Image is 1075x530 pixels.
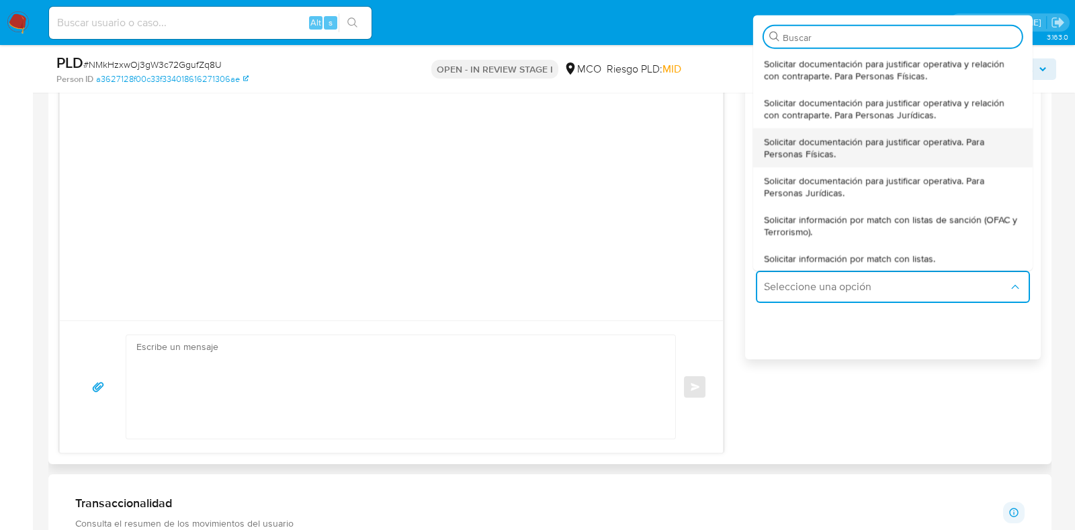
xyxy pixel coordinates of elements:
[339,13,366,32] button: search-icon
[310,16,321,29] span: Alt
[764,213,1022,237] span: Solicitar información por match con listas de sanción (OFAC y Terrorismo).
[764,174,1022,198] span: Solicitar documentación para justificar operativa. Para Personas Jurídicas.
[764,280,1008,294] span: Seleccione una opción
[49,14,372,32] input: Buscar usuario o caso...
[764,96,1022,120] span: Solicitar documentación para justificar operativa y relación con contraparte. Para Personas Juríd...
[1047,32,1068,42] span: 3.163.0
[764,252,935,264] span: Solicitar información por match con listas.
[83,58,222,71] span: # NMkHzxwOj3gW3c72GgufZq8U
[764,135,1022,159] span: Solicitar documentación para justificar operativa. Para Personas Físicas.
[783,31,1017,43] input: Buscar
[607,62,681,77] span: Riesgo PLD:
[56,52,83,73] b: PLD
[1051,15,1065,30] a: Salir
[764,57,1022,81] span: Solicitar documentación para justificar operativa y relación con contraparte. Para Personas Físicas.
[431,60,558,79] p: OPEN - IN REVIEW STAGE I
[564,62,601,77] div: MCO
[753,50,1033,270] ul: Solución
[756,271,1030,303] button: Seleccione una opción
[56,73,93,85] b: Person ID
[96,73,249,85] a: a3627128f00c33f334018616271306ae
[662,61,681,77] span: MID
[329,16,333,29] span: s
